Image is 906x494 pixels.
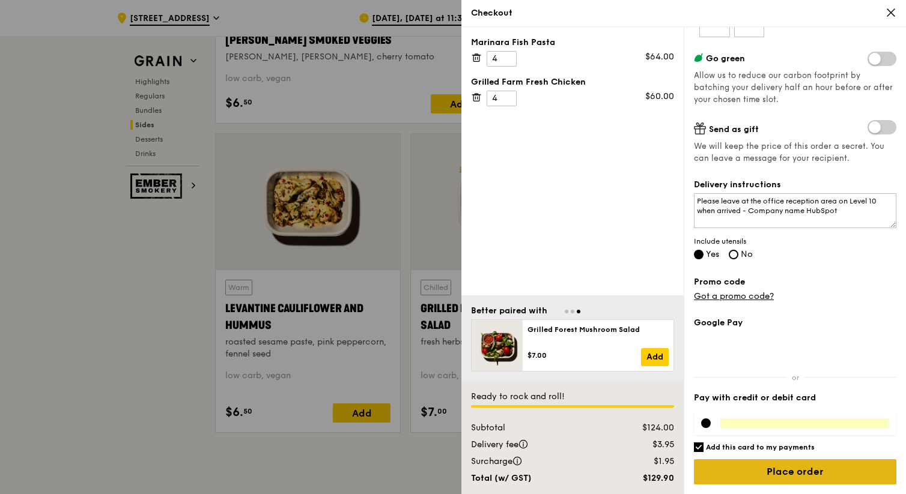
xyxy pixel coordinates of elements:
iframe: Secure card payment input frame [720,418,889,428]
span: Include utensils [694,236,896,246]
div: $3.95 [609,439,681,451]
div: $60.00 [645,91,674,103]
span: Go to slide 3 [577,310,580,313]
div: $64.00 [645,51,674,63]
div: Grilled Farm Fresh Chicken [471,76,674,88]
input: No [729,250,738,259]
iframe: Secure payment button frame [694,336,896,363]
a: Got a promo code? [694,291,774,301]
span: Allow us to reduce our carbon footprint by batching your delivery half an hour before or after yo... [694,71,893,104]
span: We will keep the price of this order a secret. You can leave a message for your recipient. [694,140,896,164]
div: $124.00 [609,422,681,434]
input: Yes [694,250,704,259]
span: Send as gift [709,124,759,134]
div: Checkout [471,7,896,19]
div: $129.90 [609,472,681,484]
input: Add this card to my payments [694,442,704,452]
div: Delivery fee [464,439,609,451]
div: Total (w/ GST) [464,472,609,484]
h6: Add this card to my payments [706,442,815,452]
input: Place order [694,459,896,484]
span: Go green [706,53,745,64]
label: Promo code [694,276,896,288]
div: Marinara Fish Pasta [471,37,674,49]
label: Delivery instructions [694,179,896,191]
div: Ready to rock and roll! [471,391,674,403]
span: Yes [706,249,719,259]
label: Google Pay [694,317,896,329]
span: No [741,249,753,259]
div: Subtotal [464,422,609,434]
span: Go to slide 2 [571,310,574,313]
div: Grilled Forest Mushroom Salad [527,325,669,334]
div: $7.00 [527,351,641,360]
a: Add [641,348,669,366]
div: Better paired with [471,305,547,317]
label: Pay with credit or debit card [694,392,896,404]
div: Surcharge [464,456,609,468]
span: Go to slide 1 [565,310,568,313]
div: $1.95 [609,456,681,468]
